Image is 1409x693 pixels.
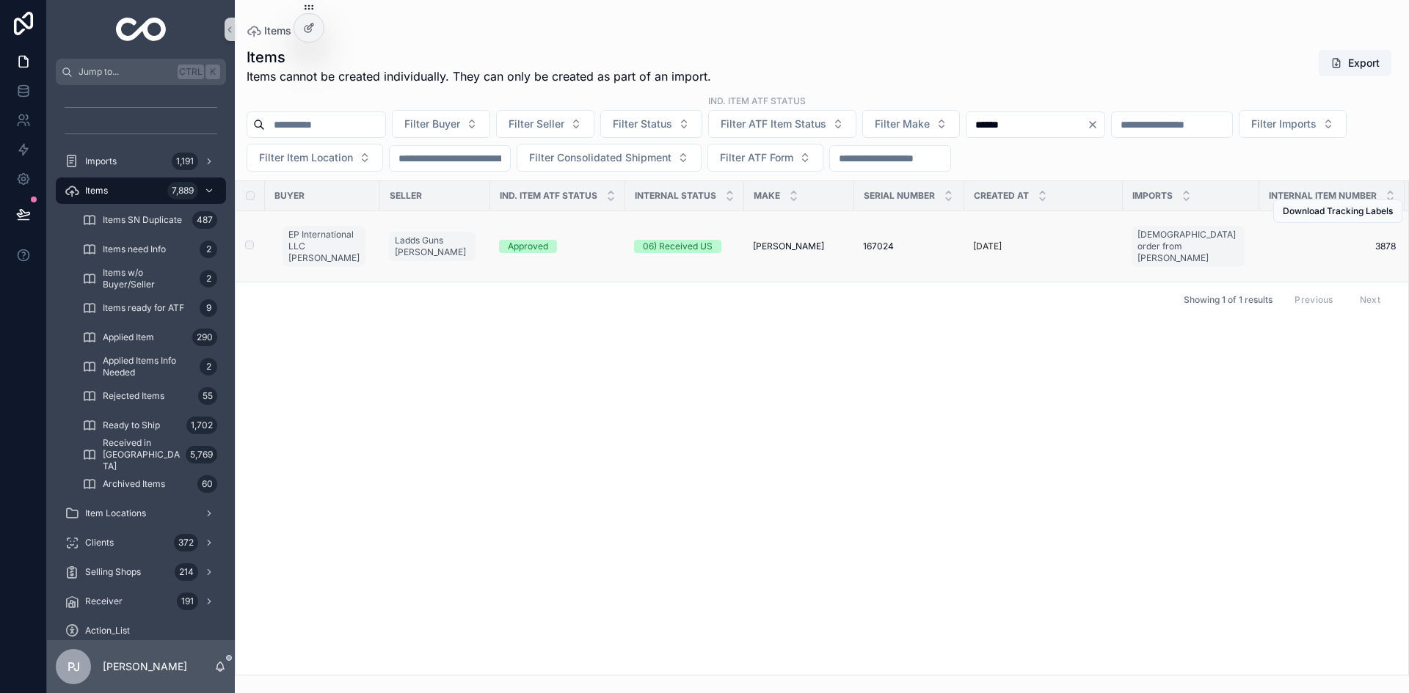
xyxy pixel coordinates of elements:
span: Filter ATF Item Status [721,117,826,131]
div: 2 [200,270,217,287]
a: [DEMOGRAPHIC_DATA] order from [PERSON_NAME] [1132,223,1250,270]
a: EP International LLC [PERSON_NAME] [283,226,365,267]
a: Action_List [56,617,226,644]
button: Select Button [600,110,702,138]
span: Item Locations [85,507,146,519]
span: Items ready for ATF [103,302,184,314]
span: Rejected Items [103,390,164,402]
a: 167024 [863,241,955,252]
span: K [207,66,219,78]
span: Ind. Item ATF Status [500,190,597,202]
span: Imports [85,155,117,167]
span: Action_List [85,625,130,637]
span: Clients [85,537,114,549]
a: Item Locations [56,500,226,527]
span: Receiver [85,595,123,607]
span: 167024 [863,241,894,252]
a: 3878 [1268,241,1396,252]
div: 9 [200,299,217,317]
span: [DEMOGRAPHIC_DATA] order from [PERSON_NAME] [1137,229,1239,264]
span: Filter Buyer [404,117,460,131]
a: Rejected Items55 [73,383,226,409]
span: Ready to Ship [103,419,160,431]
div: 487 [192,211,217,229]
div: 7,889 [167,182,198,199]
span: Received in [GEOGRAPHIC_DATA] [103,437,180,472]
span: Jump to... [79,66,172,78]
span: Filter Make [875,117,930,131]
span: Ctrl [178,65,204,79]
span: [PERSON_NAME] [753,241,824,252]
span: Filter ATF Form [720,150,793,165]
span: Selling Shops [85,566,141,578]
label: ind. Item ATF Status [708,94,806,107]
a: [DEMOGRAPHIC_DATA] order from [PERSON_NAME] [1132,226,1245,267]
span: Make [754,190,780,202]
span: Imports [1132,190,1173,202]
div: 55 [198,387,217,405]
span: Filter Imports [1251,117,1317,131]
div: 2 [200,358,217,375]
button: Select Button [392,110,490,138]
div: 290 [192,329,217,346]
div: 1,702 [186,417,217,434]
div: 372 [174,534,198,551]
button: Select Button [707,144,823,172]
div: 06) Received US [643,240,713,253]
button: Select Button [708,110,856,138]
a: [PERSON_NAME] [753,241,845,252]
span: PJ [68,658,80,675]
span: Filter Consolidated Shipment [529,150,671,165]
span: EP International LLC [PERSON_NAME] [288,229,360,264]
a: Items SN Duplicate487 [73,207,226,233]
a: Applied Items Info Needed2 [73,353,226,380]
div: 2 [200,241,217,258]
div: 60 [197,475,217,493]
p: [DATE] [973,241,1002,252]
a: EP International LLC [PERSON_NAME] [283,223,371,270]
button: Select Button [247,144,383,172]
a: 06) Received US [634,240,735,253]
a: Items7,889 [56,177,226,204]
button: Select Button [517,144,702,172]
a: Receiver191 [56,588,226,615]
div: Approved [508,240,548,253]
div: 191 [177,593,198,610]
button: Select Button [496,110,594,138]
a: [DATE] [973,241,1114,252]
span: Filter Status [613,117,672,131]
span: Internal Item Number [1269,190,1377,202]
span: Applied Item [103,331,154,343]
span: Ladds Guns [PERSON_NAME] [395,235,470,258]
span: Items cannot be created individually. They can only be created as part of an import. [247,67,711,85]
a: Selling Shops214 [56,559,226,585]
div: 5,769 [186,446,217,463]
a: Ladds Guns [PERSON_NAME] [389,229,481,264]
span: Showing 1 of 1 results [1184,294,1273,306]
div: 1,191 [172,153,198,170]
button: Select Button [862,110,960,138]
button: Jump to...CtrlK [56,59,226,85]
a: Approved [499,240,616,253]
a: Items w/o Buyer/Seller2 [73,265,226,292]
a: Clients372 [56,529,226,556]
span: Seller [390,190,422,202]
a: Items [247,23,291,38]
a: Ladds Guns [PERSON_NAME] [389,232,476,261]
span: Archived Items [103,478,165,490]
img: App logo [116,18,167,41]
span: Items w/o Buyer/Seller [103,267,194,290]
a: Imports1,191 [56,148,226,175]
a: Archived Items60 [73,471,226,497]
div: scrollable content [47,85,235,640]
span: Filter Item Location [259,150,353,165]
span: Applied Items Info Needed [103,355,194,378]
span: Items SN Duplicate [103,214,182,226]
div: 214 [175,563,198,581]
button: Select Button [1239,110,1347,138]
h1: Items [247,47,711,67]
span: Filter Seller [509,117,564,131]
button: Clear [1087,119,1104,131]
a: Items need Info2 [73,236,226,263]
